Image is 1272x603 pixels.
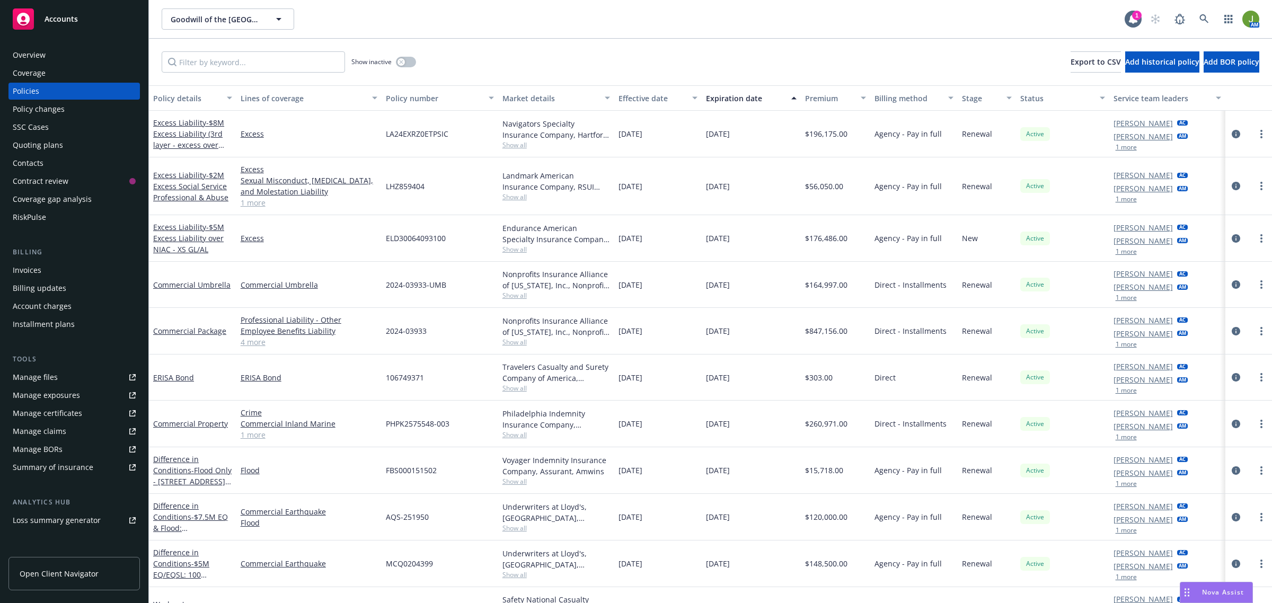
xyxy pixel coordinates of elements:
span: $260,971.00 [805,418,847,429]
a: circleInformation [1230,128,1242,140]
span: Show all [502,338,611,347]
div: Loss summary generator [13,512,101,529]
a: Excess [241,233,377,244]
a: 4 more [241,336,377,348]
a: Difference in Conditions [153,501,228,555]
a: Sexual Misconduct, [MEDICAL_DATA], and Molestation Liability [241,175,377,197]
a: RiskPulse [8,209,140,226]
div: Account charges [13,298,72,315]
div: RiskPulse [13,209,46,226]
input: Filter by keyword... [162,51,345,73]
button: Status [1016,85,1109,111]
div: Manage claims [13,423,66,440]
div: Status [1020,93,1093,104]
span: Nova Assist [1202,588,1244,597]
div: Contacts [13,155,43,172]
span: AQS-251950 [386,511,429,522]
a: circleInformation [1230,278,1242,291]
a: Coverage gap analysis [8,191,140,208]
div: Tools [8,354,140,365]
div: Policy details [153,93,220,104]
a: [PERSON_NAME] [1114,467,1173,478]
span: Show all [502,430,611,439]
a: [PERSON_NAME] [1114,421,1173,432]
button: 1 more [1116,527,1137,534]
a: [PERSON_NAME] [1114,268,1173,279]
div: Drag to move [1180,582,1194,602]
button: Policy number [382,85,498,111]
a: Quoting plans [8,137,140,154]
a: circleInformation [1230,511,1242,524]
a: more [1255,511,1268,524]
a: [PERSON_NAME] [1114,170,1173,181]
button: 1 more [1116,387,1137,394]
a: Commercial Umbrella [241,279,377,290]
button: Add historical policy [1125,51,1199,73]
div: Analytics hub [8,497,140,508]
div: Premium [805,93,855,104]
a: Loss summary generator [8,512,140,529]
a: Invoices [8,262,140,279]
a: circleInformation [1230,232,1242,245]
a: Excess Liability [153,170,228,202]
a: [PERSON_NAME] [1114,328,1173,339]
span: LA24EXRZ0ETPSIC [386,128,448,139]
span: $196,175.00 [805,128,847,139]
span: 2024-03933 [386,325,427,336]
span: Agency - Pay in full [874,465,942,476]
div: Policy number [386,93,482,104]
a: SSC Cases [8,119,140,136]
a: [PERSON_NAME] [1114,222,1173,233]
div: Expiration date [706,93,785,104]
a: Account charges [8,298,140,315]
span: [DATE] [619,325,642,336]
a: [PERSON_NAME] [1114,561,1173,572]
div: Navigators Specialty Insurance Company, Hartford Insurance Group [502,118,611,140]
span: - Flood Only - [STREET_ADDRESS][US_STATE] [153,465,232,498]
span: Renewal [962,558,992,569]
span: [DATE] [706,418,730,429]
div: Stage [962,93,1000,104]
a: 1 more [241,197,377,208]
a: Commercial Umbrella [153,280,231,290]
span: [DATE] [619,465,642,476]
button: Policy details [149,85,236,111]
span: [DATE] [619,418,642,429]
img: photo [1242,11,1259,28]
span: Show all [502,245,611,254]
span: Manage exposures [8,387,140,404]
div: Nonprofits Insurance Alliance of [US_STATE], Inc., Nonprofits Insurance Alliance of [US_STATE], I... [502,269,611,291]
a: Search [1194,8,1215,30]
a: Commercial Earthquake [241,506,377,517]
span: Renewal [962,465,992,476]
span: Agency - Pay in full [874,233,942,244]
a: circleInformation [1230,371,1242,384]
div: Nonprofits Insurance Alliance of [US_STATE], Inc., Nonprofits Insurance Alliance of [US_STATE], I... [502,315,611,338]
span: Active [1024,181,1046,191]
a: [PERSON_NAME] [1114,407,1173,419]
button: Stage [958,85,1016,111]
span: 106749371 [386,372,424,383]
a: [PERSON_NAME] [1114,454,1173,465]
div: Lines of coverage [241,93,366,104]
div: Manage files [13,369,58,386]
a: Accounts [8,4,140,34]
div: Invoices [13,262,41,279]
div: Service team leaders [1114,93,1210,104]
span: Add historical policy [1125,57,1199,67]
span: [DATE] [706,279,730,290]
span: Accounts [45,15,78,23]
button: 1 more [1116,434,1137,440]
button: Expiration date [702,85,801,111]
a: Installment plans [8,316,140,333]
span: [DATE] [706,558,730,569]
a: Commercial Earthquake [241,558,377,569]
a: Switch app [1218,8,1239,30]
span: [DATE] [619,372,642,383]
button: Service team leaders [1109,85,1226,111]
div: Summary of insurance [13,459,93,476]
span: Show all [502,291,611,300]
span: $847,156.00 [805,325,847,336]
a: Difference in Conditions [153,547,220,602]
span: Renewal [962,128,992,139]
